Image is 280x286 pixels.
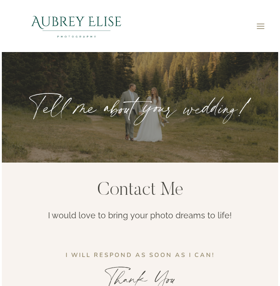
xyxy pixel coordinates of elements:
[252,19,269,33] button: Open menu
[5,90,276,125] p: Tell me about your wedding!
[48,209,232,222] p: I would love to bring your photo dreams to life!
[28,181,252,200] h1: Contact Me
[28,251,252,260] p: I will respond as soon as i can!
